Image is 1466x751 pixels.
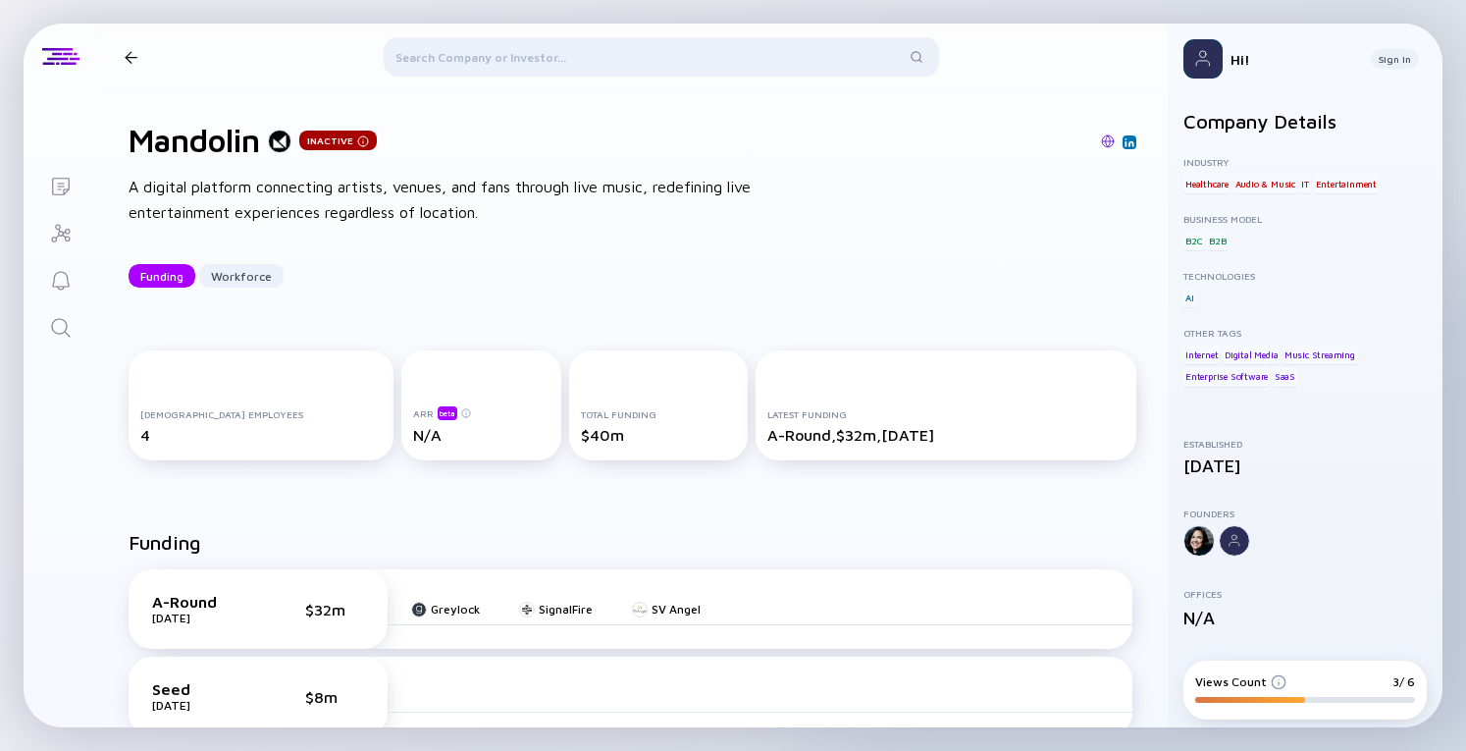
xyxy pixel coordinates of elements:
[152,593,250,611] div: A-Round
[24,302,97,349] a: Search
[1183,213,1427,225] div: Business Model
[1125,137,1134,147] img: Mandolin Linkedin Page
[129,261,195,292] div: Funding
[413,426,550,444] div: N/A
[129,531,201,554] h2: Funding
[24,208,97,255] a: Investor Map
[632,602,701,617] a: SV Angel
[140,408,382,420] div: [DEMOGRAPHIC_DATA] Employees
[1183,270,1427,282] div: Technologies
[1283,345,1357,364] div: Music Streaming
[581,408,735,420] div: Total Funding
[305,688,364,706] div: $8m
[1101,134,1115,148] img: Mandolin Website
[1183,508,1427,519] div: Founders
[24,161,97,208] a: Lists
[652,602,701,617] div: SV Angel
[767,426,1125,444] div: A-Round, $32m, [DATE]
[24,255,97,302] a: Reminders
[1183,367,1270,387] div: Enterprise Software
[305,601,364,618] div: $32m
[129,122,260,159] h1: Mandolin
[1299,174,1311,193] div: IT
[438,406,457,420] div: beta
[1183,174,1230,193] div: Healthcare
[1183,456,1427,476] div: [DATE]
[199,264,284,288] button: Workforce
[767,408,1125,420] div: Latest Funding
[1183,110,1427,133] h2: Company Details
[581,426,735,444] div: $40m
[129,264,195,288] button: Funding
[1183,39,1223,79] img: Profile Picture
[1183,156,1427,168] div: Industry
[140,426,382,444] div: 4
[1195,674,1286,689] div: Views Count
[199,261,284,292] div: Workforce
[1273,367,1297,387] div: SaaS
[1314,174,1379,193] div: Entertainment
[1183,288,1196,307] div: AI
[1230,51,1355,68] div: Hi!
[1183,231,1204,250] div: B2C
[299,131,377,150] div: Inactive
[1183,588,1427,600] div: Offices
[1371,49,1419,69] button: Sign In
[129,175,757,225] div: A digital platform connecting artists, venues, and fans through live music, redefining live enter...
[431,602,480,617] div: Greylock
[1183,438,1427,450] div: Established
[1183,327,1427,339] div: Other Tags
[1223,345,1280,364] div: Digital Media
[413,405,550,420] div: ARR
[152,698,250,713] div: [DATE]
[152,611,250,625] div: [DATE]
[411,602,480,617] a: Greylock
[152,680,250,698] div: Seed
[1392,674,1415,689] div: 3/ 6
[519,602,593,617] a: SignalFire
[1233,174,1297,193] div: Audio & Music
[1207,231,1228,250] div: B2B
[1183,608,1427,628] div: N/A
[539,602,593,617] div: SignalFire
[1183,345,1220,364] div: Internet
